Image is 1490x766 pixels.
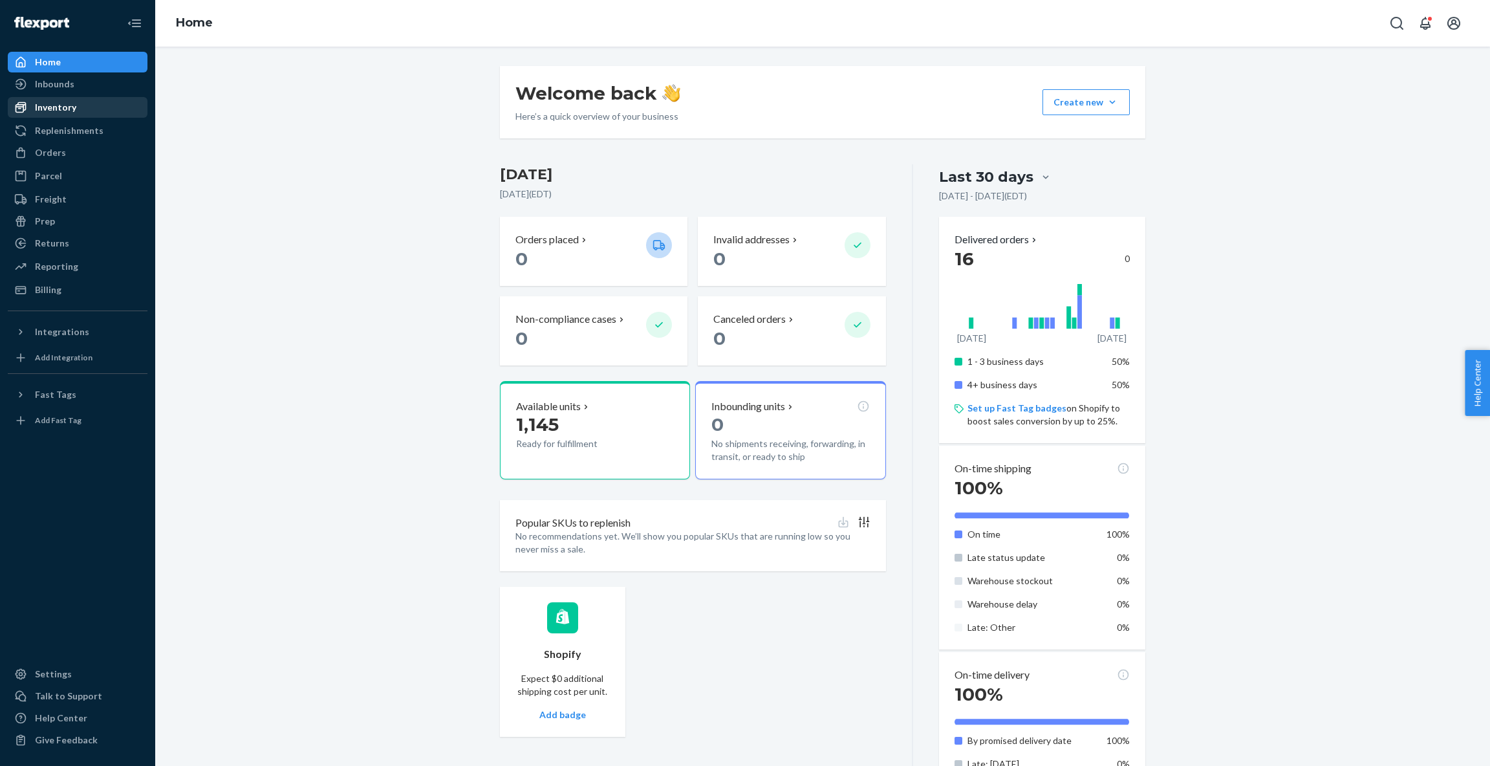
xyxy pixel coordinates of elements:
[1384,10,1410,36] button: Open Search Box
[515,327,528,349] span: 0
[8,189,147,210] a: Freight
[8,730,147,750] button: Give Feedback
[967,598,1095,611] p: Warehouse delay
[35,283,61,296] div: Billing
[713,248,726,270] span: 0
[35,668,72,681] div: Settings
[515,530,870,556] p: No recommendations yet. We’ll show you popular SKUs that are running low so you never miss a sale.
[35,193,67,206] div: Freight
[515,248,528,270] span: 0
[539,708,586,721] button: Add badge
[955,668,1030,683] p: On-time delivery
[544,647,581,662] p: Shopify
[955,248,974,270] span: 16
[8,708,147,728] a: Help Center
[500,217,687,286] button: Orders placed 0
[698,217,885,286] button: Invalid addresses 0
[35,78,74,91] div: Inbounds
[967,402,1130,428] p: on Shopify to boost sales conversion by up to 25%.
[955,232,1039,247] button: Delivered orders
[1107,735,1130,746] span: 100%
[35,124,103,137] div: Replenishments
[516,437,636,450] p: Ready for fulfillment
[35,352,92,363] div: Add Integration
[8,410,147,431] a: Add Fast Tag
[8,142,147,163] a: Orders
[939,167,1033,187] div: Last 30 days
[8,384,147,405] button: Fast Tags
[8,74,147,94] a: Inbounds
[8,52,147,72] a: Home
[500,164,886,185] h3: [DATE]
[1441,10,1467,36] button: Open account menu
[35,388,76,401] div: Fast Tags
[35,170,62,182] div: Parcel
[1097,332,1127,345] p: [DATE]
[8,166,147,186] a: Parcel
[711,437,869,463] p: No shipments receiving, forwarding, in transit, or ready to ship
[516,413,559,435] span: 1,145
[35,101,76,114] div: Inventory
[967,551,1095,564] p: Late status update
[955,247,1130,270] div: 0
[515,110,680,123] p: Here’s a quick overview of your business
[35,690,102,703] div: Talk to Support
[176,16,213,30] a: Home
[8,256,147,277] a: Reporting
[1117,598,1130,609] span: 0%
[515,312,616,327] p: Non-compliance cases
[1465,350,1490,416] button: Help Center
[8,686,147,706] a: Talk to Support
[1112,356,1130,367] span: 50%
[1117,622,1130,633] span: 0%
[500,296,687,366] button: Non-compliance cases 0
[35,712,87,725] div: Help Center
[711,413,724,435] span: 0
[955,683,1003,705] span: 100%
[695,381,885,479] button: Inbounding units0No shipments receiving, forwarding, in transit, or ready to ship
[967,378,1095,391] p: 4+ business days
[35,734,98,747] div: Give Feedback
[967,621,1095,634] p: Late: Other
[1107,529,1130,540] span: 100%
[1412,10,1438,36] button: Open notifications
[35,215,55,228] div: Prep
[967,574,1095,587] p: Warehouse stockout
[939,190,1027,202] p: [DATE] - [DATE] ( EDT )
[713,327,726,349] span: 0
[8,664,147,684] a: Settings
[166,5,223,42] ol: breadcrumbs
[14,17,69,30] img: Flexport logo
[955,477,1003,499] span: 100%
[1117,575,1130,586] span: 0%
[35,260,78,273] div: Reporting
[500,381,690,479] button: Available units1,145Ready for fulfillment
[515,232,579,247] p: Orders placed
[8,97,147,118] a: Inventory
[955,461,1031,476] p: On-time shipping
[967,734,1095,747] p: By promised delivery date
[967,355,1095,368] p: 1 - 3 business days
[8,211,147,232] a: Prep
[662,84,680,102] img: hand-wave emoji
[500,188,886,201] p: [DATE] ( EDT )
[967,402,1066,413] a: Set up Fast Tag badges
[698,296,885,366] button: Canceled orders 0
[515,516,631,531] p: Popular SKUs to replenish
[8,279,147,300] a: Billing
[515,82,680,105] h1: Welcome back
[122,10,147,36] button: Close Navigation
[516,399,581,414] p: Available units
[713,312,786,327] p: Canceled orders
[967,528,1095,541] p: On time
[35,237,69,250] div: Returns
[35,415,81,426] div: Add Fast Tag
[713,232,790,247] p: Invalid addresses
[35,325,89,338] div: Integrations
[8,347,147,368] a: Add Integration
[1042,89,1130,115] button: Create new
[35,56,61,69] div: Home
